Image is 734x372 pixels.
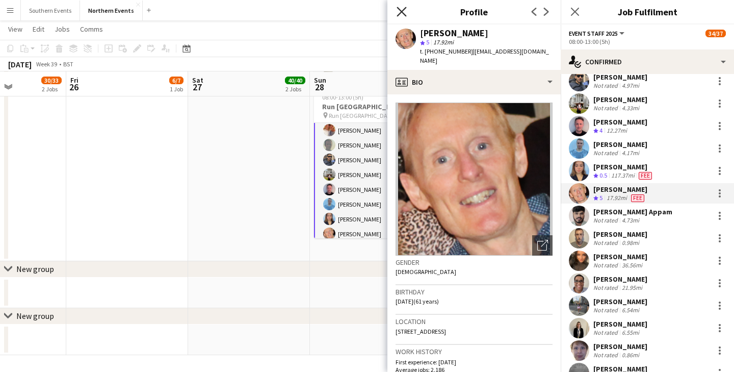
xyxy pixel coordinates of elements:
a: View [4,22,27,36]
a: Jobs [50,22,74,36]
div: [PERSON_NAME] [420,29,488,38]
div: 0.98mi [620,239,641,246]
div: 12.27mi [605,127,629,135]
div: Not rated [593,104,620,112]
div: [DATE] [8,59,32,69]
span: Fee [631,194,644,202]
span: 5 [426,38,429,46]
div: Bio [387,70,561,94]
div: BST [63,60,73,68]
span: 5 [599,194,602,202]
div: [PERSON_NAME] [593,72,647,82]
span: Fee [639,172,652,180]
h3: Run [GEOGRAPHIC_DATA] [314,102,428,111]
button: Southern Events [21,1,80,20]
h3: Birthday [396,287,553,296]
span: Sat [192,76,203,85]
h3: Job Fulfilment [561,5,734,18]
span: View [8,24,22,34]
span: [STREET_ADDRESS] [396,328,446,335]
div: 2 Jobs [42,85,61,93]
span: 17.92mi [431,38,456,46]
div: Not rated [593,82,620,89]
div: 4.17mi [620,149,641,157]
span: Event Staff 2025 [569,30,618,37]
a: Edit [29,22,48,36]
div: New group [16,311,54,321]
div: 6.54mi [620,306,641,314]
span: [DATE] (61 years) [396,297,439,305]
span: 28 [312,81,326,93]
span: 08:00-13:00 (5h) [322,93,363,101]
div: Not rated [593,351,620,359]
span: t. [PHONE_NUMBER] [420,47,473,55]
button: Event Staff 2025 [569,30,626,37]
button: Northern Events [80,1,143,20]
div: Not rated [593,329,620,336]
div: Not rated [593,149,620,157]
span: Fri [70,76,78,85]
div: Not rated [593,239,620,246]
div: [PERSON_NAME] [593,252,647,261]
div: 1 Job [170,85,183,93]
span: Sun [314,76,326,85]
app-job-card: 08:00-13:00 (5h)34/37Run [GEOGRAPHIC_DATA] Run [GEOGRAPHIC_DATA]1 Role[PERSON_NAME][PERSON_NAME][... [314,87,428,238]
span: Edit [33,24,44,34]
span: 6/7 [169,77,183,84]
div: Not rated [593,284,620,291]
span: 30/33 [41,77,62,84]
h3: Location [396,317,553,326]
div: Crew has different fees then in role [637,171,654,180]
div: 08:00-13:00 (5h) [569,38,726,45]
div: [PERSON_NAME] [593,342,647,351]
a: Comms [76,22,107,36]
div: Crew has different fees then in role [629,194,646,203]
div: Confirmed [561,49,734,74]
div: [PERSON_NAME] [593,230,647,239]
span: 34/37 [705,30,726,37]
img: Crew avatar or photo [396,103,553,256]
div: [PERSON_NAME] [593,117,647,127]
span: Week 39 [34,60,59,68]
div: [PERSON_NAME] [593,140,647,149]
div: [PERSON_NAME] [593,319,647,329]
div: [PERSON_NAME] [593,162,654,171]
div: 6.55mi [620,329,641,336]
span: 0.5 [599,171,607,179]
h3: Gender [396,258,553,267]
span: 26 [69,81,78,93]
div: Open photos pop-in [532,235,553,256]
p: First experience: [DATE] [396,358,553,366]
div: [PERSON_NAME] [593,275,647,284]
span: 27 [191,81,203,93]
div: 17.92mi [605,194,629,203]
span: [DEMOGRAPHIC_DATA] [396,268,456,276]
div: 4.33mi [620,104,641,112]
span: Jobs [55,24,70,34]
div: 4.73mi [620,216,641,224]
div: [PERSON_NAME] Appam [593,207,672,216]
span: 4 [599,127,602,134]
div: 4.97mi [620,82,641,89]
h3: Profile [387,5,561,18]
div: 0.86mi [620,351,641,359]
div: 21.95mi [620,284,644,291]
span: | [EMAIL_ADDRESS][DOMAIN_NAME] [420,47,549,64]
h3: Work history [396,347,553,356]
div: 2 Jobs [285,85,305,93]
div: Not rated [593,261,620,269]
span: 40/40 [285,77,305,84]
div: [PERSON_NAME] [593,297,647,306]
div: 117.37mi [609,171,637,180]
div: Not rated [593,306,620,314]
div: [PERSON_NAME] [593,185,647,194]
div: 36.56mi [620,261,644,269]
span: Run [GEOGRAPHIC_DATA] [329,112,396,119]
div: [PERSON_NAME] [593,95,647,104]
div: Not rated [593,216,620,224]
div: New group [16,264,54,274]
span: Comms [80,24,103,34]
